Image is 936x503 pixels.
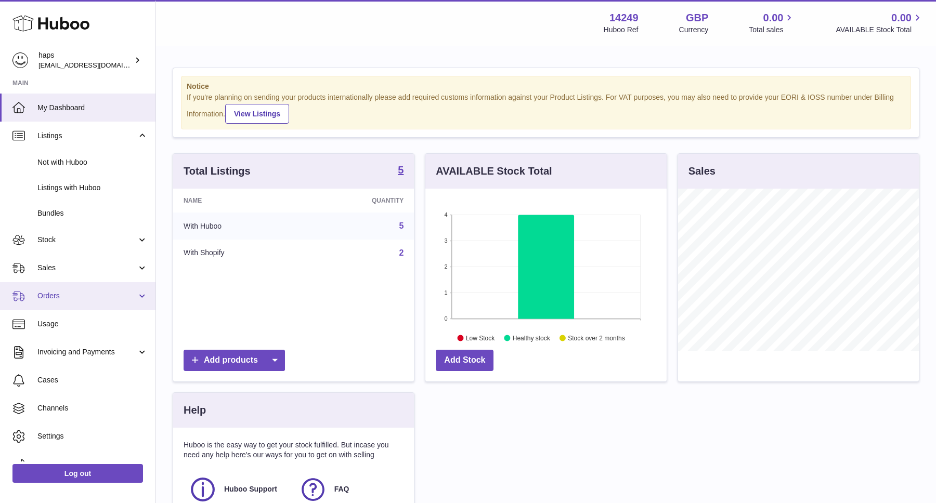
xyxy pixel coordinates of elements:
[568,334,625,341] text: Stock over 2 months
[187,82,905,91] strong: Notice
[12,52,28,68] img: hello@gethaps.co.uk
[836,25,924,35] span: AVAILABLE Stock Total
[445,211,448,218] text: 4
[749,25,795,35] span: Total sales
[37,403,148,413] span: Channels
[749,11,795,35] a: 0.00 Total sales
[445,315,448,322] text: 0
[688,164,716,178] h3: Sales
[37,347,137,357] span: Invoicing and Payments
[187,92,905,124] div: If you're planning on sending your products internationally please add required customs informati...
[12,464,143,483] a: Log out
[224,484,277,494] span: Huboo Support
[173,213,303,240] td: With Huboo
[466,334,495,341] text: Low Stock
[399,248,404,257] a: 2
[37,157,148,167] span: Not with Huboo
[445,237,448,244] text: 3
[173,189,303,213] th: Name
[836,11,924,35] a: 0.00 AVAILABLE Stock Total
[445,289,448,296] text: 1
[37,183,148,193] span: Listings with Huboo
[37,375,148,385] span: Cases
[686,11,708,25] strong: GBP
[604,25,639,35] div: Huboo Ref
[38,50,132,70] div: haps
[609,11,639,25] strong: 14249
[763,11,784,25] span: 0.00
[436,164,552,178] h3: AVAILABLE Stock Total
[398,165,404,175] strong: 5
[184,403,206,417] h3: Help
[38,61,153,69] span: [EMAIL_ADDRESS][DOMAIN_NAME]
[37,319,148,329] span: Usage
[445,263,448,270] text: 2
[37,103,148,113] span: My Dashboard
[37,459,148,469] span: Returns
[398,165,404,177] a: 5
[37,431,148,441] span: Settings
[436,350,493,371] a: Add Stock
[303,189,414,213] th: Quantity
[184,440,404,460] p: Huboo is the easy way to get your stock fulfilled. But incase you need any help here's our ways f...
[513,334,551,341] text: Healthy stock
[225,104,289,124] a: View Listings
[37,235,137,245] span: Stock
[37,291,137,301] span: Orders
[184,164,251,178] h3: Total Listings
[334,484,349,494] span: FAQ
[173,240,303,267] td: With Shopify
[37,131,137,141] span: Listings
[37,263,137,273] span: Sales
[399,221,404,230] a: 5
[891,11,912,25] span: 0.00
[184,350,285,371] a: Add products
[679,25,709,35] div: Currency
[37,208,148,218] span: Bundles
